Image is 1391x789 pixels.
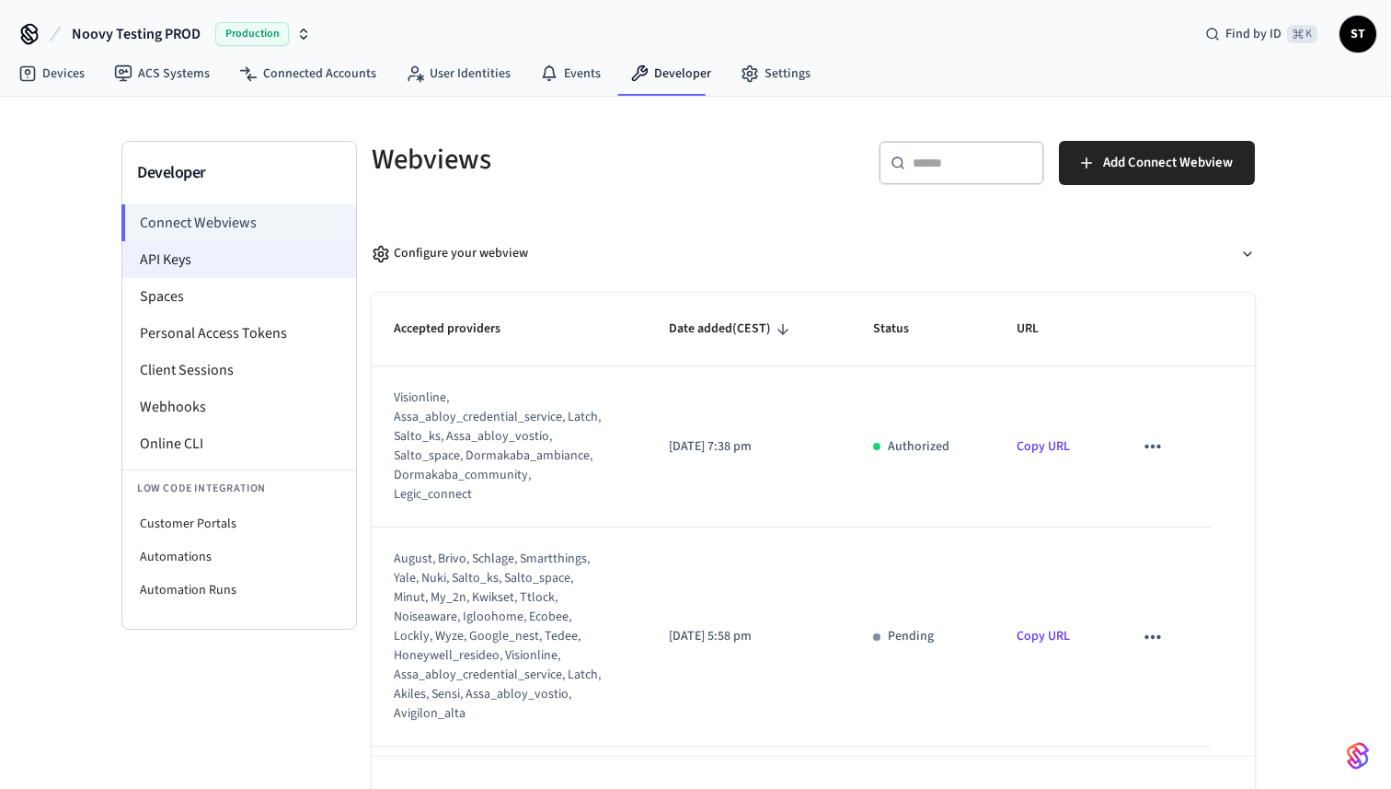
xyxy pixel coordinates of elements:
[1341,17,1374,51] span: ST
[372,229,1255,278] button: Configure your webview
[122,389,356,425] li: Webhooks
[1103,151,1233,175] span: Add Connect Webview
[1017,315,1063,343] span: URL
[394,315,524,343] span: Accepted providers
[669,315,795,343] span: Date added(CEST)
[873,315,933,343] span: Status
[4,57,99,90] a: Devices
[372,141,802,179] h5: Webviews
[391,57,525,90] a: User Identities
[215,22,289,46] span: Production
[121,204,356,241] li: Connect Webviews
[372,244,528,263] div: Configure your webview
[122,352,356,389] li: Client Sessions
[394,550,602,724] div: august, brivo, schlage, smartthings, yale, nuki, salto_ks, salto_space, minut, my_2n, kwikset, tt...
[888,627,934,646] p: Pending
[122,470,356,507] li: Low Code Integration
[122,507,356,540] li: Customer Portals
[1017,627,1070,645] a: Copy URL
[122,540,356,574] li: Automations
[122,425,356,462] li: Online CLI
[1059,141,1255,185] button: Add Connect Webview
[669,437,828,457] p: [DATE] 7:38 pm
[1339,16,1376,52] button: ST
[669,627,828,646] p: [DATE] 5:58 pm
[224,57,391,90] a: Connected Accounts
[615,57,726,90] a: Developer
[1017,437,1070,456] a: Copy URL
[122,241,356,278] li: API Keys
[72,23,201,45] span: Noovy Testing PROD
[394,389,602,505] div: visionline, assa_abloy_credential_service, latch, salto_ks, assa_abloy_vostio, salto_space, dorma...
[122,315,356,352] li: Personal Access Tokens
[888,437,949,457] p: Authorized
[1190,17,1332,51] div: Find by ID⌘ K
[726,57,825,90] a: Settings
[1225,25,1282,43] span: Find by ID
[1347,741,1369,771] img: SeamLogoGradient.69752ec5.svg
[525,57,615,90] a: Events
[122,574,356,607] li: Automation Runs
[137,160,341,186] h3: Developer
[99,57,224,90] a: ACS Systems
[1287,25,1317,43] span: ⌘ K
[122,278,356,315] li: Spaces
